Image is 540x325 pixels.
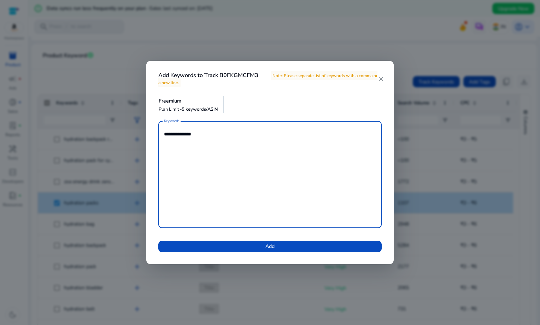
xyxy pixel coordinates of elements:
button: Add [158,241,382,252]
h5: Freemium [159,98,218,104]
mat-label: Keywords [164,118,180,123]
span: 5 keywords/ASIN [182,106,218,112]
span: Add [265,243,275,250]
mat-icon: close [378,76,384,82]
h4: Add Keywords to Track B0FKGMCFM3 [158,72,378,86]
span: Note: Please separate list of keywords with a comma or a new line. [158,71,377,87]
p: Plan Limit - [159,106,218,113]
